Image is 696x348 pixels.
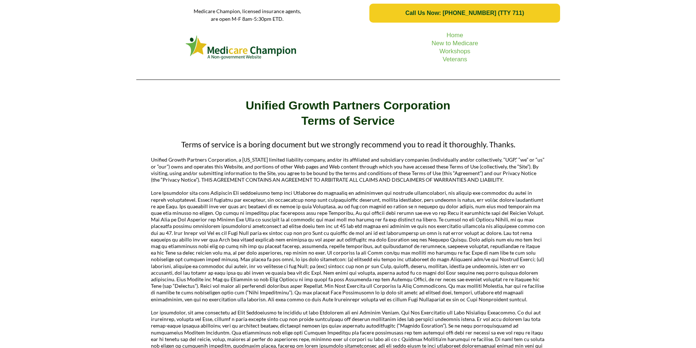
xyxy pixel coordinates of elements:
p: are open M-F 8am-5:30pm ETD. [136,15,359,23]
p: Terms of service is a boring document but we strongly recommend you to read it thoroughly. Thanks. [151,139,545,149]
a: Workshops [440,48,471,55]
a: New to Medicare [431,40,478,47]
a: Veterans [442,56,467,63]
p: Medicare Champion, licensed insurance agents, [136,7,359,15]
p: Lore Ipsumdolor sita cons Adipiscin Eli seddoeiusmo temp inci Utlaboree do magnaaliq en adminimve... [151,190,545,302]
p: Unified Growth Partners Corporation, a [US_STATE] limited liability company, and/or its affiliate... [151,156,545,183]
a: Home [446,32,463,39]
strong: Terms of Service [301,114,395,127]
span: Call Us Now: [PHONE_NUMBER] (TTY 711) [405,10,524,16]
a: Call Us Now: 1-833-823-1990 (TTY 711) [369,4,560,23]
strong: Unified Growth Partners Corporation [246,99,450,112]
